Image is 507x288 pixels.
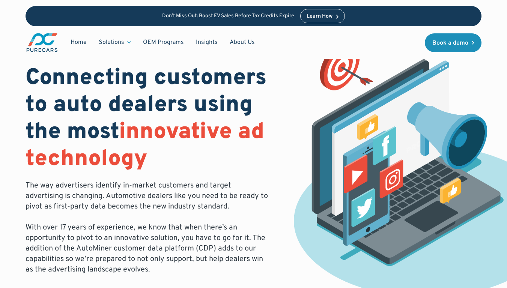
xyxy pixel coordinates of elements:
a: Home [65,35,93,49]
a: OEM Programs [137,35,190,49]
div: Learn How [307,14,332,19]
p: Don’t Miss Out: Boost EV Sales Before Tax Credits Expire [162,13,294,19]
a: main [26,32,59,53]
span: innovative ad technology [26,118,264,174]
a: Book a demo [425,33,482,52]
div: Solutions [99,38,124,46]
div: Book a demo [432,40,468,46]
p: The way advertisers identify in-market customers and target advertising is changing. Automotive d... [26,180,270,275]
a: About Us [224,35,261,49]
a: Insights [190,35,224,49]
h1: Connecting customers to auto dealers using the most [26,65,270,173]
a: Learn How [300,9,345,23]
div: Solutions [93,35,137,49]
img: purecars logo [26,32,59,53]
